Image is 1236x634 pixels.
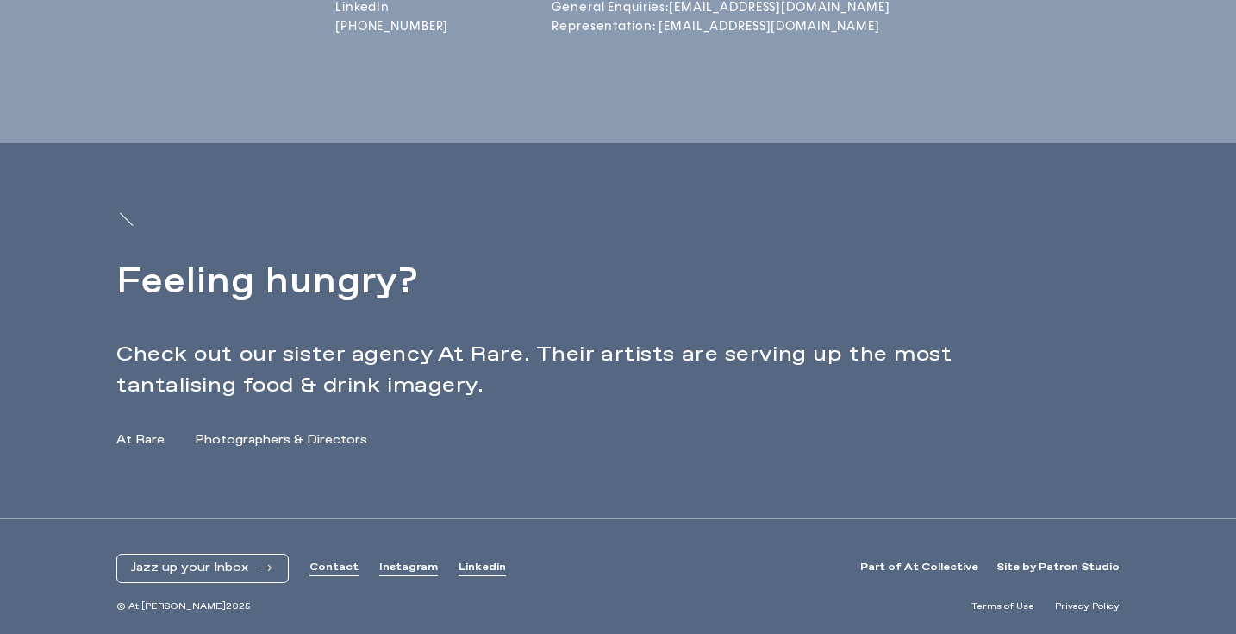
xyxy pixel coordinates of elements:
[131,561,248,575] span: Jazz up your Inbox
[552,19,688,34] a: Representation: [EMAIL_ADDRESS][DOMAIN_NAME]
[116,600,251,613] span: © At [PERSON_NAME] 2025
[1055,600,1120,613] a: Privacy Policy
[309,561,359,575] a: Contact
[131,561,274,575] button: Jazz up your Inbox
[116,431,165,449] a: At Rare
[860,561,978,575] a: Part of At Collective
[379,561,438,575] a: Instagram
[971,600,1034,613] a: Terms of Use
[116,257,969,309] h2: Feeling hungry?
[996,561,1120,575] a: Site by Patron Studio
[459,561,506,575] a: Linkedin
[116,339,969,401] p: Check out our sister agency At Rare. Their artists are serving up the most tantalising food & dri...
[195,431,367,449] a: Photographers & Directors
[335,19,448,34] a: [PHONE_NUMBER]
